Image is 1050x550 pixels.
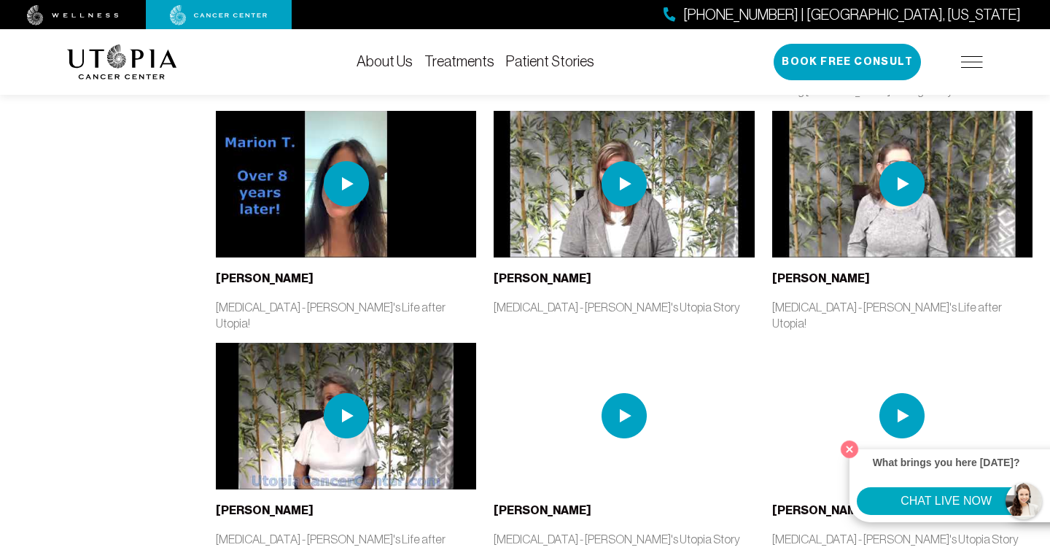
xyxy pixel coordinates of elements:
[494,299,754,315] p: [MEDICAL_DATA] - [PERSON_NAME]'s Utopia Story
[27,5,119,26] img: wellness
[772,531,1032,547] p: [MEDICAL_DATA] - [PERSON_NAME]'s Utopia Story
[772,299,1032,331] p: [MEDICAL_DATA] - [PERSON_NAME]'s Life after Utopia!
[602,161,647,206] img: play icon
[774,44,921,80] button: Book Free Consult
[216,503,314,517] b: [PERSON_NAME]
[857,487,1035,515] button: CHAT LIVE NOW
[357,53,413,69] a: About Us
[664,4,1021,26] a: [PHONE_NUMBER] | [GEOGRAPHIC_DATA], [US_STATE]
[216,343,476,489] img: thumbnail
[216,271,314,285] b: [PERSON_NAME]
[602,393,647,438] img: play icon
[324,393,369,438] img: play icon
[494,271,591,285] b: [PERSON_NAME]
[772,503,870,517] b: [PERSON_NAME]
[873,457,1020,468] strong: What brings you here [DATE]?
[216,299,476,331] p: [MEDICAL_DATA] - [PERSON_NAME]'s Life after Utopia!
[494,531,754,547] p: [MEDICAL_DATA] - [PERSON_NAME]'s Utopia Story
[67,44,177,80] img: logo
[170,5,268,26] img: cancer center
[837,437,862,462] button: Close
[324,161,369,206] img: play icon
[506,53,594,69] a: Patient Stories
[683,4,1021,26] span: [PHONE_NUMBER] | [GEOGRAPHIC_DATA], [US_STATE]
[772,271,870,285] b: [PERSON_NAME]
[772,343,1032,489] img: thumbnail
[879,161,925,206] img: play icon
[216,111,476,257] img: thumbnail
[961,56,983,68] img: icon-hamburger
[879,393,925,438] img: play icon
[494,503,591,517] b: [PERSON_NAME]
[494,111,754,257] img: thumbnail
[494,343,754,489] img: thumbnail
[772,111,1032,257] img: thumbnail
[424,53,494,69] a: Treatments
